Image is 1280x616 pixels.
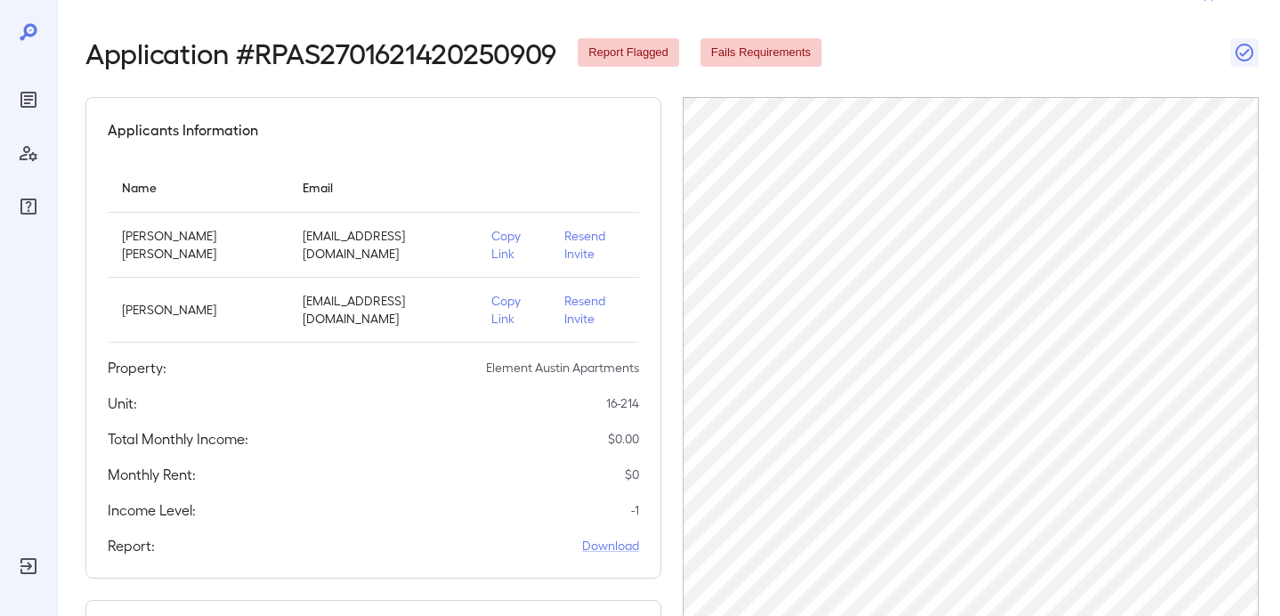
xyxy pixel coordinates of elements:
h5: Unit: [108,393,137,414]
span: Fails Requirements [701,45,822,61]
p: Resend Invite [564,292,625,328]
div: FAQ [14,192,43,221]
p: Resend Invite [564,227,625,263]
h5: Report: [108,535,155,556]
p: $ 0 [625,466,639,483]
p: [EMAIL_ADDRESS][DOMAIN_NAME] [303,227,462,263]
table: simple table [108,162,639,343]
th: Name [108,162,288,213]
h2: Application # RPAS2701621420250909 [85,36,556,69]
h5: Income Level: [108,499,196,521]
p: 16-214 [606,394,639,412]
p: Copy Link [491,227,536,263]
p: Element Austin Apartments [486,359,639,377]
div: Reports [14,85,43,114]
p: [EMAIL_ADDRESS][DOMAIN_NAME] [303,292,462,328]
h5: Monthly Rent: [108,464,196,485]
p: -1 [631,501,639,519]
h5: Property: [108,357,166,378]
h5: Total Monthly Income: [108,428,248,450]
a: Download [582,537,639,555]
p: [PERSON_NAME] [PERSON_NAME] [122,227,274,263]
span: Report Flagged [578,45,679,61]
button: Close Report [1230,38,1259,67]
p: [PERSON_NAME] [122,301,274,319]
p: $ 0.00 [608,430,639,448]
th: Email [288,162,476,213]
p: Copy Link [491,292,536,328]
h5: Applicants Information [108,119,258,141]
div: Manage Users [14,139,43,167]
div: Log Out [14,552,43,580]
